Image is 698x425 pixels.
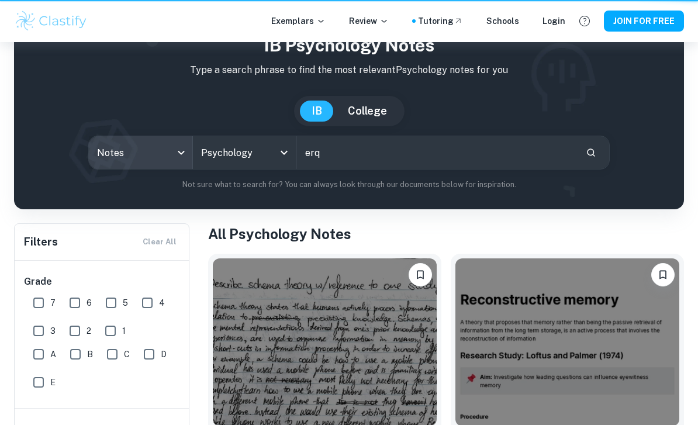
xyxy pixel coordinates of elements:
[50,324,56,337] span: 3
[604,11,684,32] button: JOIN FOR FREE
[23,179,675,191] p: Not sure what to search for? You can always look through our documents below for inspiration.
[651,263,675,286] button: Please log in to bookmark exemplars
[336,101,399,122] button: College
[123,296,128,309] span: 5
[208,223,684,244] h1: All Psychology Notes
[542,15,565,27] a: Login
[581,143,601,163] button: Search
[276,144,292,161] button: Open
[50,348,56,361] span: A
[418,15,463,27] a: Tutoring
[122,324,126,337] span: 1
[409,263,432,286] button: Please log in to bookmark exemplars
[89,136,192,169] div: Notes
[23,63,675,77] p: Type a search phrase to find the most relevant Psychology notes for you
[24,234,58,250] h6: Filters
[300,101,334,122] button: IB
[87,296,92,309] span: 6
[24,275,181,289] h6: Grade
[297,136,576,169] input: E.g. cognitive development theories, abnormal psychology case studies, social psychology experime...
[349,15,389,27] p: Review
[87,324,91,337] span: 2
[50,376,56,389] span: E
[50,296,56,309] span: 7
[271,15,326,27] p: Exemplars
[87,348,93,361] span: B
[161,348,167,361] span: D
[159,296,165,309] span: 4
[23,32,675,58] h1: IB Psychology Notes
[14,9,88,33] img: Clastify logo
[575,11,595,31] button: Help and Feedback
[486,15,519,27] a: Schools
[124,348,130,361] span: C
